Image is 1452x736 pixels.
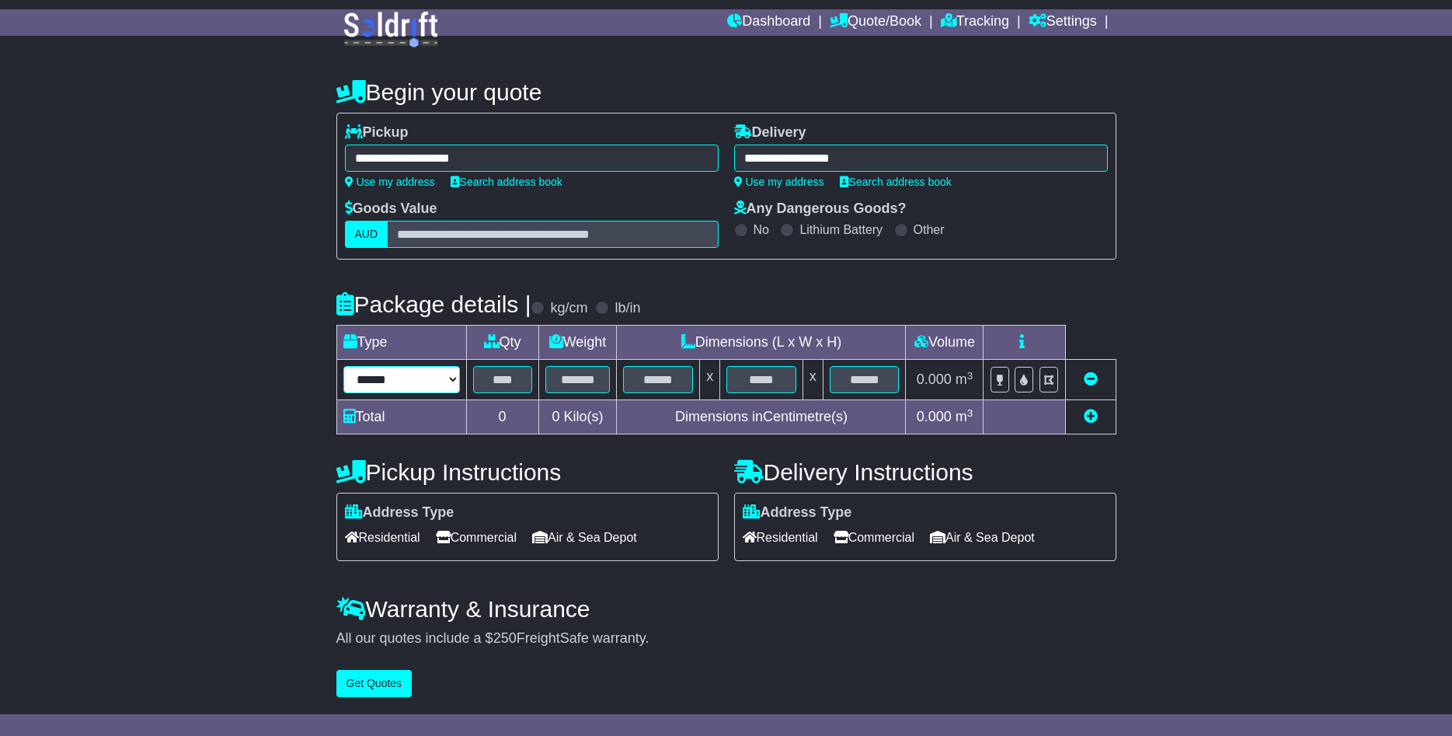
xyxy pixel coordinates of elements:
[917,371,952,387] span: 0.000
[336,326,466,360] td: Type
[743,504,852,521] label: Address Type
[967,407,973,419] sup: 3
[617,326,906,360] td: Dimensions (L x W x H)
[550,300,587,317] label: kg/cm
[617,400,906,434] td: Dimensions in Centimetre(s)
[743,525,818,549] span: Residential
[615,300,640,317] label: lb/in
[466,326,538,360] td: Qty
[345,525,420,549] span: Residential
[345,176,435,188] a: Use my address
[830,9,921,36] a: Quote/Book
[552,409,559,424] span: 0
[1029,9,1097,36] a: Settings
[700,360,720,400] td: x
[834,525,914,549] span: Commercial
[345,124,409,141] label: Pickup
[1084,371,1098,387] a: Remove this item
[336,596,1116,622] h4: Warranty & Insurance
[799,222,883,237] label: Lithium Battery
[914,222,945,237] label: Other
[345,201,437,218] label: Goods Value
[956,371,973,387] span: m
[734,124,806,141] label: Delivery
[345,221,388,248] label: AUD
[336,79,1116,105] h4: Begin your quote
[466,400,538,434] td: 0
[336,670,413,697] button: Get Quotes
[840,176,952,188] a: Search address book
[967,370,973,382] sup: 3
[538,400,617,434] td: Kilo(s)
[917,409,952,424] span: 0.000
[734,459,1116,485] h4: Delivery Instructions
[345,504,454,521] label: Address Type
[734,176,824,188] a: Use my address
[532,525,637,549] span: Air & Sea Depot
[734,201,907,218] label: Any Dangerous Goods?
[336,400,466,434] td: Total
[336,459,719,485] h4: Pickup Instructions
[538,326,617,360] td: Weight
[803,360,823,400] td: x
[956,409,973,424] span: m
[930,525,1035,549] span: Air & Sea Depot
[451,176,562,188] a: Search address book
[336,630,1116,647] div: All our quotes include a $ FreightSafe warranty.
[436,525,517,549] span: Commercial
[1084,409,1098,424] a: Add new item
[754,222,769,237] label: No
[906,326,984,360] td: Volume
[727,9,810,36] a: Dashboard
[941,9,1009,36] a: Tracking
[336,291,531,317] h4: Package details |
[493,630,517,646] span: 250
